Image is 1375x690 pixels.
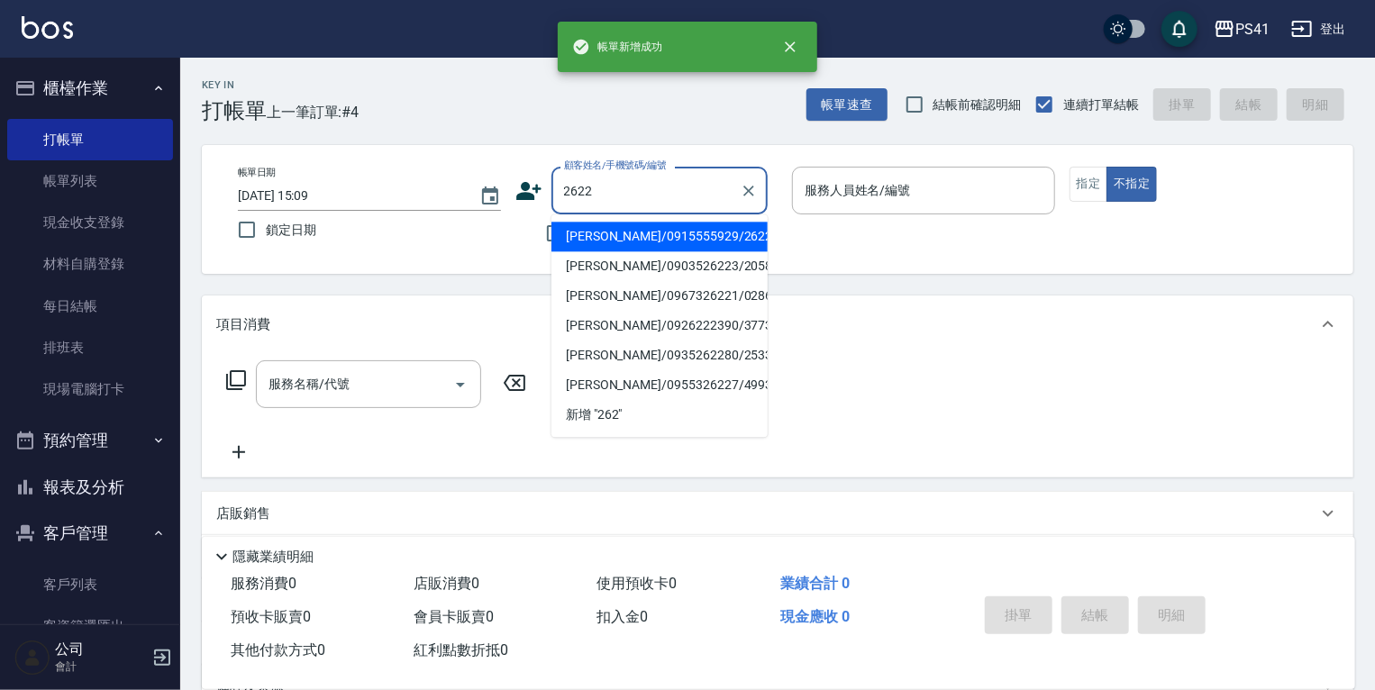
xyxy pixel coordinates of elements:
[7,368,173,410] a: 現場電腦打卡
[7,464,173,511] button: 報表及分析
[933,95,1022,114] span: 結帳前確認明細
[770,27,810,67] button: close
[14,640,50,676] img: Person
[55,640,147,658] h5: 公司
[202,535,1353,578] div: 預收卡販賣
[551,340,768,370] li: [PERSON_NAME]/0935262280/2533
[1235,18,1270,41] div: PS41
[551,281,768,311] li: [PERSON_NAME]/0967326221/0286
[55,658,147,675] p: 會計
[551,311,768,340] li: [PERSON_NAME]/0926222390/3773
[551,251,768,281] li: [PERSON_NAME]/0903526223/2058
[7,160,173,202] a: 帳單列表
[551,400,768,430] li: 新增 "262"
[202,79,267,91] h2: Key In
[216,315,270,334] p: 項目消費
[564,159,667,172] label: 顧客姓名/手機號碼/編號
[1063,95,1139,114] span: 連續打單結帳
[572,38,662,56] span: 帳單新增成功
[1284,13,1353,46] button: 登出
[414,641,508,658] span: 紅利點數折抵 0
[780,575,850,592] span: 業績合計 0
[202,492,1353,535] div: 店販銷售
[202,98,267,123] h3: 打帳單
[551,370,768,400] li: [PERSON_NAME]/0955326227/4993
[1207,11,1277,48] button: PS41
[7,286,173,327] a: 每日結帳
[216,504,270,523] p: 店販銷售
[1070,167,1108,202] button: 指定
[1106,167,1157,202] button: 不指定
[232,548,314,567] p: 隱藏業績明細
[231,575,296,592] span: 服務消費 0
[7,202,173,243] a: 現金收支登錄
[7,564,173,605] a: 客戶列表
[806,88,888,122] button: 帳單速查
[736,178,761,204] button: Clear
[7,417,173,464] button: 預約管理
[7,327,173,368] a: 排班表
[1161,11,1197,47] button: save
[7,510,173,557] button: 客戶管理
[202,295,1353,353] div: 項目消費
[7,243,173,285] a: 材料自購登錄
[238,166,276,179] label: 帳單日期
[266,221,316,240] span: 鎖定日期
[469,175,512,218] button: Choose date, selected date is 2025-10-05
[22,16,73,39] img: Logo
[597,608,649,625] span: 扣入金 0
[267,101,360,123] span: 上一筆訂單:#4
[7,119,173,160] a: 打帳單
[780,608,850,625] span: 現金應收 0
[597,575,678,592] span: 使用預收卡 0
[7,605,173,647] a: 客資篩選匯出
[551,222,768,251] li: [PERSON_NAME]/0915555929/2622
[238,181,461,211] input: YYYY/MM/DD hh:mm
[231,641,325,658] span: 其他付款方式 0
[446,370,475,399] button: Open
[231,608,311,625] span: 預收卡販賣 0
[7,65,173,112] button: 櫃檯作業
[414,575,479,592] span: 店販消費 0
[414,608,494,625] span: 會員卡販賣 0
